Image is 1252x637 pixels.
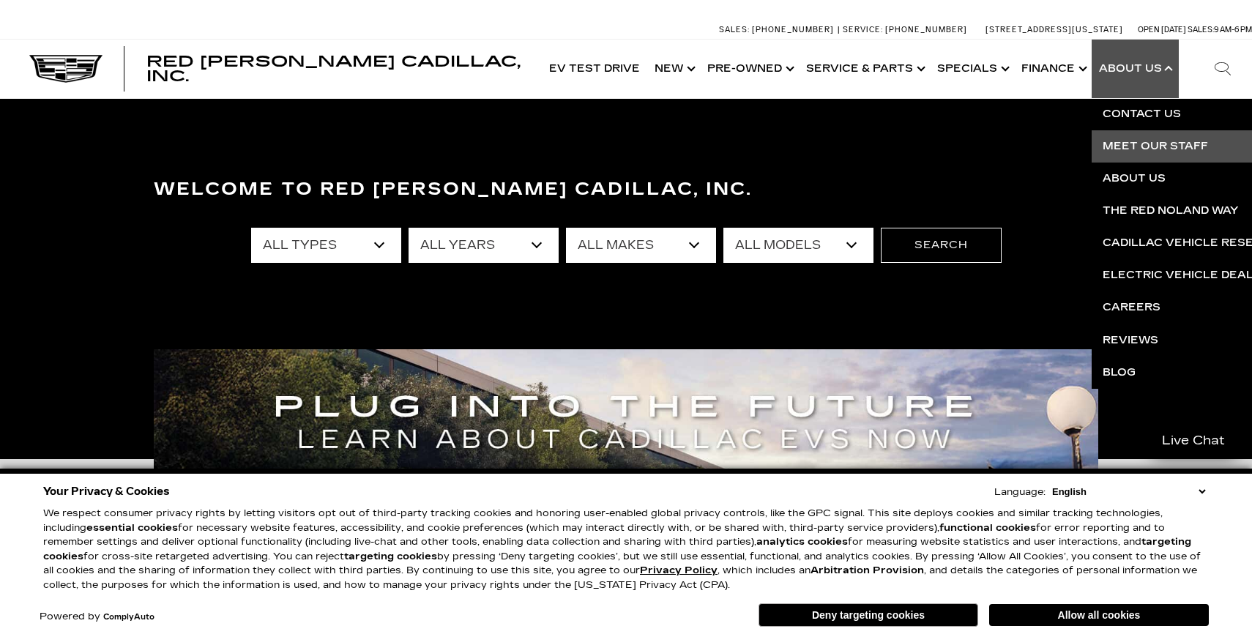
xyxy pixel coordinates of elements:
button: Deny targeting cookies [759,603,978,627]
strong: analytics cookies [756,536,848,548]
a: New [647,40,700,98]
span: [PHONE_NUMBER] [752,25,834,34]
span: [PHONE_NUMBER] [885,25,967,34]
strong: targeting cookies [43,536,1191,562]
a: ComplyAuto [103,613,154,622]
img: Cadillac Dark Logo with Cadillac White Text [29,55,103,83]
h3: Welcome to Red [PERSON_NAME] Cadillac, Inc. [154,175,1098,204]
span: Your Privacy & Cookies [43,481,170,502]
select: Filter by year [409,228,559,263]
span: 9 AM-6 PM [1214,25,1252,34]
a: Finance [1014,40,1092,98]
span: Live Chat [1155,432,1232,449]
select: Language Select [1048,485,1209,499]
span: Red [PERSON_NAME] Cadillac, Inc. [146,53,521,85]
a: Privacy Policy [640,565,718,576]
span: Service: [843,25,883,34]
select: Filter by type [251,228,401,263]
strong: Arbitration Provision [811,565,924,576]
a: Red [PERSON_NAME] Cadillac, Inc. [146,54,527,83]
select: Filter by make [566,228,716,263]
select: Filter by model [723,228,873,263]
span: Sales: [1188,25,1214,34]
a: Service & Parts [799,40,930,98]
a: Service: [PHONE_NUMBER] [838,26,971,34]
div: Powered by [40,612,154,622]
span: Open [DATE] [1138,25,1186,34]
a: Specials [930,40,1014,98]
span: Sales: [719,25,750,34]
strong: functional cookies [939,522,1036,534]
strong: targeting cookies [344,551,437,562]
a: EV Test Drive [542,40,647,98]
button: Search [881,228,1002,263]
strong: essential cookies [86,522,178,534]
a: Sales: [PHONE_NUMBER] [719,26,838,34]
a: Live Chat [1146,423,1241,458]
div: Language: [994,488,1046,497]
p: We respect consumer privacy rights by letting visitors opt out of third-party tracking cookies an... [43,507,1209,592]
a: About Us [1092,40,1179,98]
button: Allow all cookies [989,604,1209,626]
a: [STREET_ADDRESS][US_STATE] [985,25,1123,34]
a: Pre-Owned [700,40,799,98]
